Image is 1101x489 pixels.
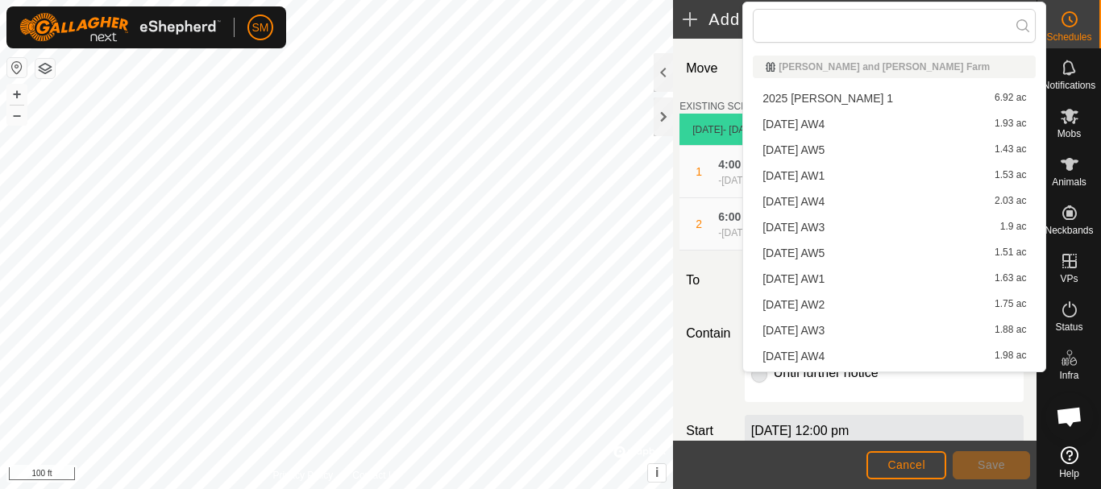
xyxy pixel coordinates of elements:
[995,93,1026,104] span: 6.92 ac
[762,350,825,362] span: [DATE] AW4
[679,324,737,343] label: Contain
[995,350,1026,362] span: 1.98 ac
[766,62,1023,72] div: [PERSON_NAME] and [PERSON_NAME] Farm
[721,227,795,238] span: [DATE] 12:00 pm
[718,158,761,171] span: 4:00 pm
[753,112,1036,136] li: 2025-08-10 AW4
[655,466,659,479] span: i
[692,124,723,135] span: [DATE]
[978,458,1005,471] span: Save
[718,226,795,240] div: -
[679,99,787,114] label: EXISTING SCHEDULES
[751,424,850,437] label: [DATE] 12:00 pm
[762,170,825,181] span: [DATE] AW1
[1000,222,1027,233] span: 1.9 ac
[648,464,666,482] button: i
[252,19,269,36] span: SM
[953,451,1030,479] button: Save
[1043,81,1095,90] span: Notifications
[762,299,825,310] span: [DATE] AW2
[753,267,1036,291] li: 2025-09-07 AW1
[753,215,1036,239] li: 2025-08-28 AW3
[718,210,761,223] span: 6:00 pm
[696,218,702,230] span: 2
[1037,440,1101,485] a: Help
[995,170,1026,181] span: 1.53 ac
[762,222,825,233] span: [DATE] AW3
[1045,392,1094,441] div: Open chat
[1045,226,1093,235] span: Neckbands
[753,292,1036,317] li: 2025-09-07 AW2
[1060,274,1078,284] span: VPs
[753,344,1036,368] li: 2025-09-07 AW4
[753,86,1036,110] li: 2025 AW paddock 1
[721,175,789,186] span: [DATE] 6:00 pm
[753,189,1036,213] li: 2025-08-27 AW4
[1052,177,1086,187] span: Animals
[1059,469,1079,479] span: Help
[995,273,1026,284] span: 1.63 ac
[679,52,737,86] label: Move
[7,58,27,77] button: Reset Map
[753,241,1036,265] li: 2025-08-30 AW5
[762,273,825,284] span: [DATE] AW1
[679,263,737,297] label: To
[762,196,825,207] span: [DATE] AW4
[995,247,1026,259] span: 1.51 ac
[753,318,1036,342] li: 2025-09-07 AW3
[995,196,1026,207] span: 2.03 ac
[7,106,27,125] button: –
[718,173,789,188] div: -
[35,59,55,78] button: Map Layers
[762,247,825,259] span: [DATE] AW5
[753,164,1036,188] li: 2025-08-17 AW1
[887,458,925,471] span: Cancel
[753,370,1036,394] li: 2025-09-07 AW5
[1059,371,1078,380] span: Infra
[273,468,334,483] a: Privacy Policy
[762,325,825,336] span: [DATE] AW3
[7,85,27,104] button: +
[1057,129,1081,139] span: Mobs
[696,165,702,178] span: 1
[995,325,1026,336] span: 1.88 ac
[723,124,759,135] span: - [DATE]
[1055,322,1082,332] span: Status
[753,138,1036,162] li: 2025-08-14 AW5
[762,93,893,104] span: 2025 [PERSON_NAME] 1
[762,144,825,155] span: [DATE] AW5
[679,421,737,441] label: Start
[866,451,946,479] button: Cancel
[995,118,1026,130] span: 1.93 ac
[683,10,955,29] h2: Add Move
[762,118,825,130] span: [DATE] AW4
[352,468,400,483] a: Contact Us
[995,299,1026,310] span: 1.75 ac
[995,144,1026,155] span: 1.43 ac
[774,367,879,379] label: Until further notice
[19,13,221,42] img: Gallagher Logo
[1046,32,1091,42] span: Schedules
